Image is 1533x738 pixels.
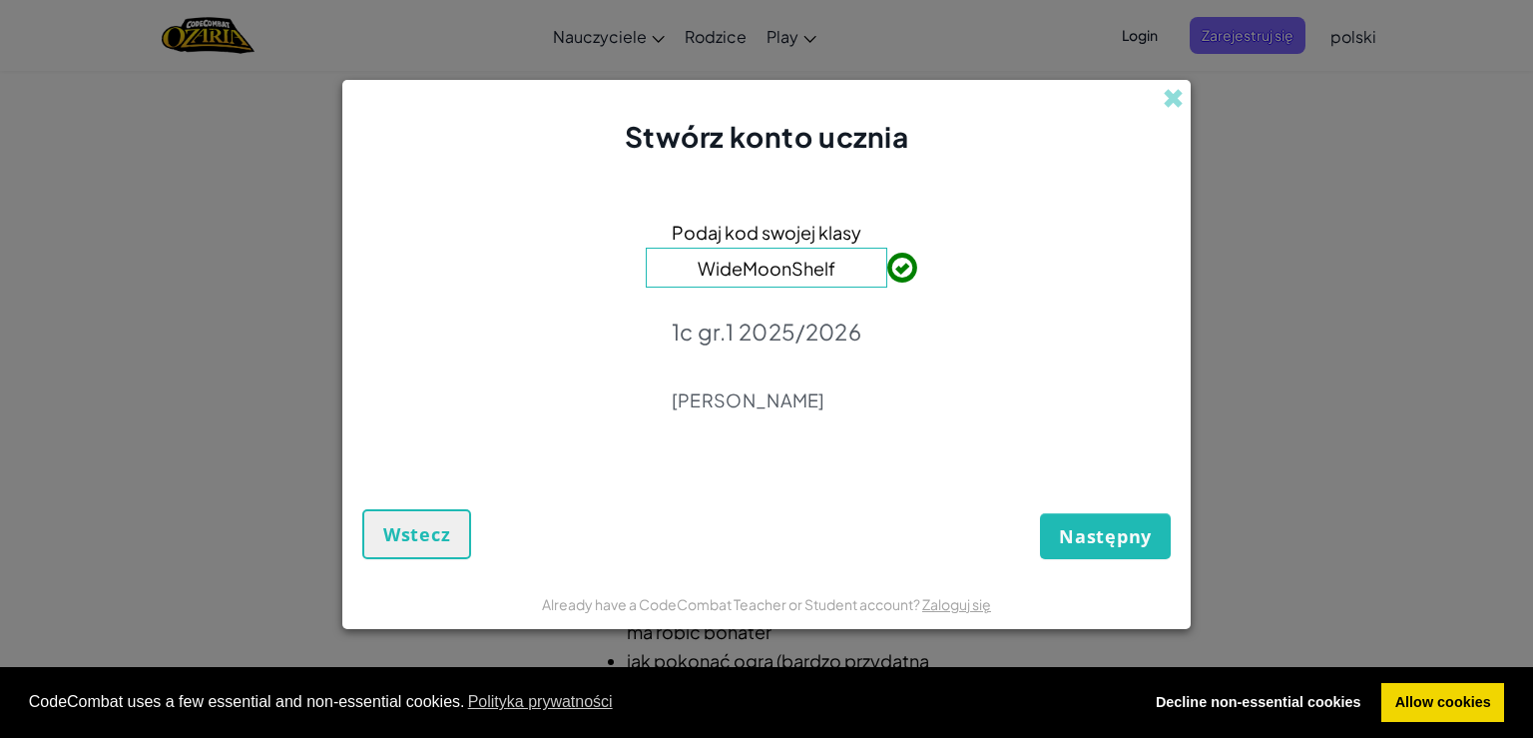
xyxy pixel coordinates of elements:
a: deny cookies [1142,683,1374,723]
a: allow cookies [1381,683,1504,723]
button: Wstecz [362,509,471,559]
span: Already have a CodeCombat Teacher or Student account? [542,595,922,613]
span: CodeCombat uses a few essential and non-essential cookies. [29,687,1127,717]
span: Stwórz konto ucznia [625,119,909,154]
a: Zaloguj się [922,595,991,613]
span: Wstecz [383,522,450,546]
a: learn more about cookies [465,687,616,717]
span: Następny [1059,524,1152,548]
span: Podaj kod swojej klasy [672,218,861,247]
p: 1c gr.1 2025/2026 [672,318,861,346]
p: [PERSON_NAME] [672,388,861,412]
button: Następny [1040,513,1171,559]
